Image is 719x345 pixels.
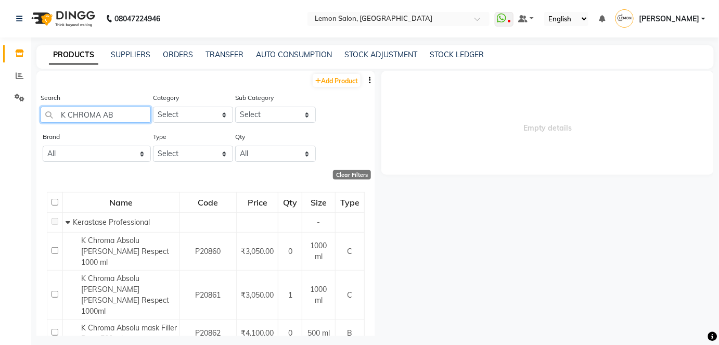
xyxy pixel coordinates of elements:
[111,50,150,59] a: SUPPLIERS
[81,236,169,267] span: K Chroma Absolu [PERSON_NAME] Respect 1000 ml
[206,50,243,59] a: TRANSFER
[347,328,352,338] span: B
[303,193,335,212] div: Size
[311,285,327,305] span: 1000 ml
[181,193,236,212] div: Code
[313,74,361,87] a: Add Product
[241,328,274,338] span: ₹4,100.00
[81,274,169,316] span: K Chroma Absolu [PERSON_NAME] [PERSON_NAME] Respect 1000ml
[430,50,484,59] a: STOCK LEDGER
[41,107,151,123] input: Search by product name or code
[235,93,274,103] label: Sub Category
[66,218,73,227] span: Collapse Row
[317,218,320,227] span: -
[27,4,98,33] img: logo
[344,50,417,59] a: STOCK ADJUSTMENT
[615,9,634,28] img: Aquib Khan
[153,93,179,103] label: Category
[49,46,98,65] a: PRODUCTS
[241,247,274,256] span: ₹3,050.00
[153,132,166,142] label: Type
[288,328,292,338] span: 0
[163,50,193,59] a: ORDERS
[237,193,277,212] div: Price
[196,328,221,338] span: P20862
[336,193,364,212] div: Type
[639,14,699,24] span: [PERSON_NAME]
[196,247,221,256] span: P20860
[288,247,292,256] span: 0
[288,290,292,300] span: 1
[307,328,330,338] span: 500 ml
[333,170,371,180] div: Clear Filters
[256,50,332,59] a: AUTO CONSUMPTION
[41,93,60,103] label: Search
[196,290,221,300] span: P20861
[73,218,150,227] span: Kerastase Professional
[347,247,352,256] span: C
[381,71,714,175] span: Empty details
[311,241,327,261] span: 1000 ml
[241,290,274,300] span: ₹3,050.00
[63,193,179,212] div: Name
[81,323,177,343] span: K Chroma Absolu mask Filler Reco 500 ml
[347,290,352,300] span: C
[43,132,60,142] label: Brand
[235,132,245,142] label: Qty
[114,4,160,33] b: 08047224946
[279,193,301,212] div: Qty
